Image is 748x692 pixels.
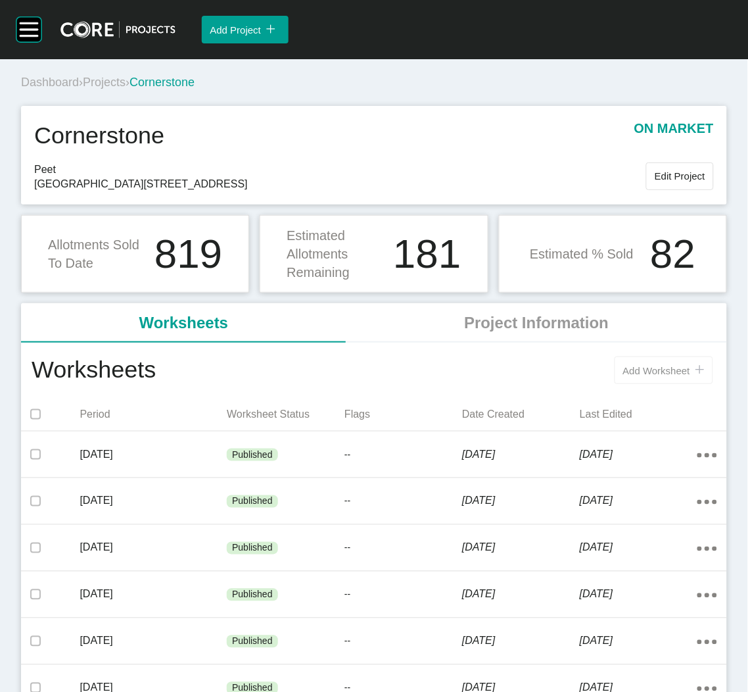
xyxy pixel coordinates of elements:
[48,235,147,272] p: Allotments Sold To Date
[580,634,697,649] p: [DATE]
[580,587,697,602] p: [DATE]
[462,407,580,422] p: Date Created
[346,303,727,343] li: Project Information
[232,542,273,555] p: Published
[344,542,462,555] p: --
[344,589,462,602] p: --
[126,76,129,89] span: ›
[80,407,227,422] p: Period
[232,495,273,508] p: Published
[80,447,227,462] p: [DATE]
[344,407,462,422] p: Flags
[650,234,695,274] h1: 82
[232,635,273,649] p: Published
[83,76,126,89] a: Projects
[634,119,714,152] p: on market
[80,587,227,602] p: [DATE]
[80,494,227,508] p: [DATE]
[462,587,580,602] p: [DATE]
[80,541,227,555] p: [DATE]
[344,635,462,649] p: --
[32,353,156,387] h1: Worksheets
[344,449,462,462] p: --
[623,365,690,376] span: Add Worksheet
[580,494,697,508] p: [DATE]
[34,119,164,152] h1: Cornerstone
[227,407,344,422] p: Worksheet Status
[580,447,697,462] p: [DATE]
[210,24,261,36] span: Add Project
[580,541,697,555] p: [DATE]
[202,16,289,43] button: Add Project
[34,177,646,191] span: [GEOGRAPHIC_DATA][STREET_ADDRESS]
[60,21,175,38] img: core-logo-dark.3138cae2.png
[530,245,634,263] p: Estimated % Sold
[232,449,273,462] p: Published
[129,76,195,89] span: Cornerstone
[462,541,580,555] p: [DATE]
[580,407,697,422] p: Last Edited
[21,76,79,89] a: Dashboard
[79,76,83,89] span: ›
[393,234,461,274] h1: 181
[34,162,646,177] span: Peet
[154,234,222,274] h1: 819
[655,170,705,182] span: Edit Project
[344,495,462,508] p: --
[232,589,273,602] p: Published
[80,634,227,649] p: [DATE]
[21,303,346,343] li: Worksheets
[462,494,580,508] p: [DATE]
[462,447,580,462] p: [DATE]
[287,226,385,282] p: Estimated Allotments Remaining
[615,357,713,384] button: Add Worksheet
[462,634,580,649] p: [DATE]
[646,162,714,190] button: Edit Project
